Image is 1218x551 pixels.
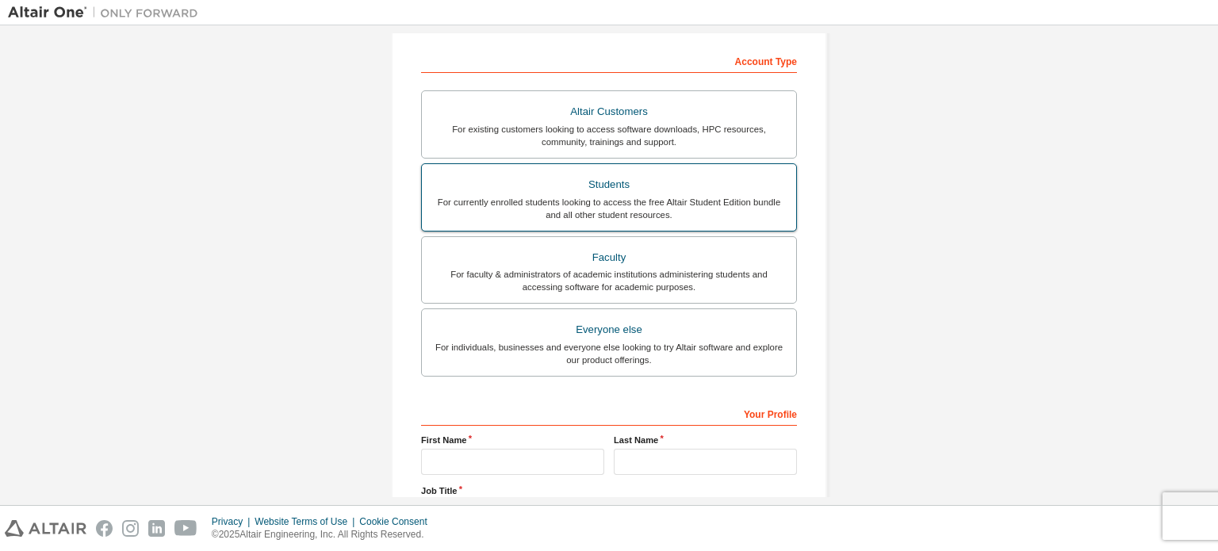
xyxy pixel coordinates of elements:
div: Everyone else [431,319,787,341]
img: altair_logo.svg [5,520,86,537]
label: Last Name [614,434,797,446]
p: © 2025 Altair Engineering, Inc. All Rights Reserved. [212,528,437,541]
div: For individuals, businesses and everyone else looking to try Altair software and explore our prod... [431,341,787,366]
div: Website Terms of Use [255,515,359,528]
div: For existing customers looking to access software downloads, HPC resources, community, trainings ... [431,123,787,148]
div: For faculty & administrators of academic institutions administering students and accessing softwa... [431,268,787,293]
img: facebook.svg [96,520,113,537]
div: Altair Customers [431,101,787,123]
img: linkedin.svg [148,520,165,537]
label: First Name [421,434,604,446]
div: Faculty [431,247,787,269]
div: Students [431,174,787,196]
div: Privacy [212,515,255,528]
img: youtube.svg [174,520,197,537]
div: Your Profile [421,400,797,426]
img: Altair One [8,5,206,21]
div: Account Type [421,48,797,73]
div: For currently enrolled students looking to access the free Altair Student Edition bundle and all ... [431,196,787,221]
div: Cookie Consent [359,515,436,528]
label: Job Title [421,484,797,497]
img: instagram.svg [122,520,139,537]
